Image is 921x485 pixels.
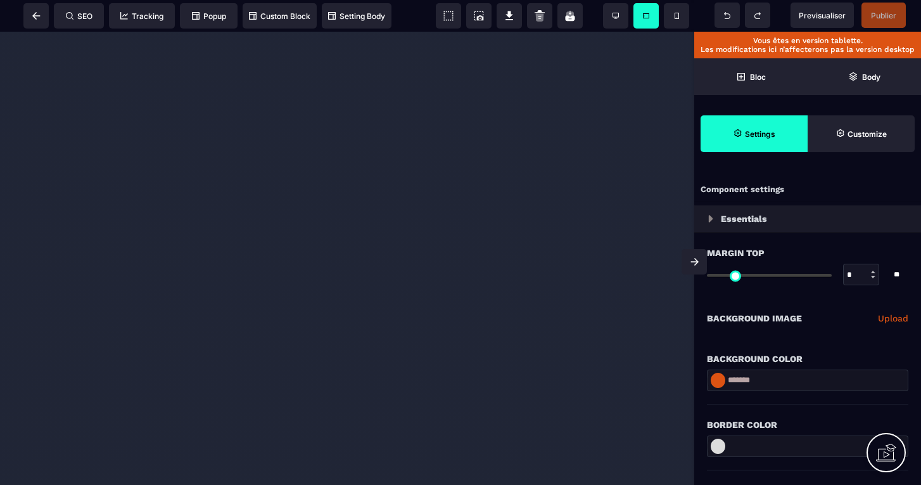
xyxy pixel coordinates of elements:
[701,45,915,54] p: Les modifications ici n’affecterons pas la version desktop
[707,417,908,432] div: Border Color
[66,11,92,21] span: SEO
[721,211,767,226] p: Essentials
[694,178,921,202] div: Component settings
[848,129,887,139] strong: Customize
[862,72,880,82] strong: Body
[791,3,854,28] span: Preview
[808,115,915,152] span: Open Style Manager
[799,11,846,20] span: Previsualiser
[707,311,802,326] p: Background Image
[708,215,713,223] img: loading
[694,58,808,95] span: Open Blocks
[436,3,461,29] span: View components
[120,11,163,21] span: Tracking
[328,11,385,21] span: Setting Body
[871,11,896,20] span: Publier
[192,11,226,21] span: Popup
[701,36,915,45] p: Vous êtes en version tablette.
[878,311,908,326] a: Upload
[745,129,775,139] strong: Settings
[466,3,492,29] span: Screenshot
[808,58,921,95] span: Open Layer Manager
[750,72,766,82] strong: Bloc
[701,115,808,152] span: Settings
[707,245,765,261] span: Margin Top
[707,351,908,366] div: Background Color
[249,11,310,21] span: Custom Block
